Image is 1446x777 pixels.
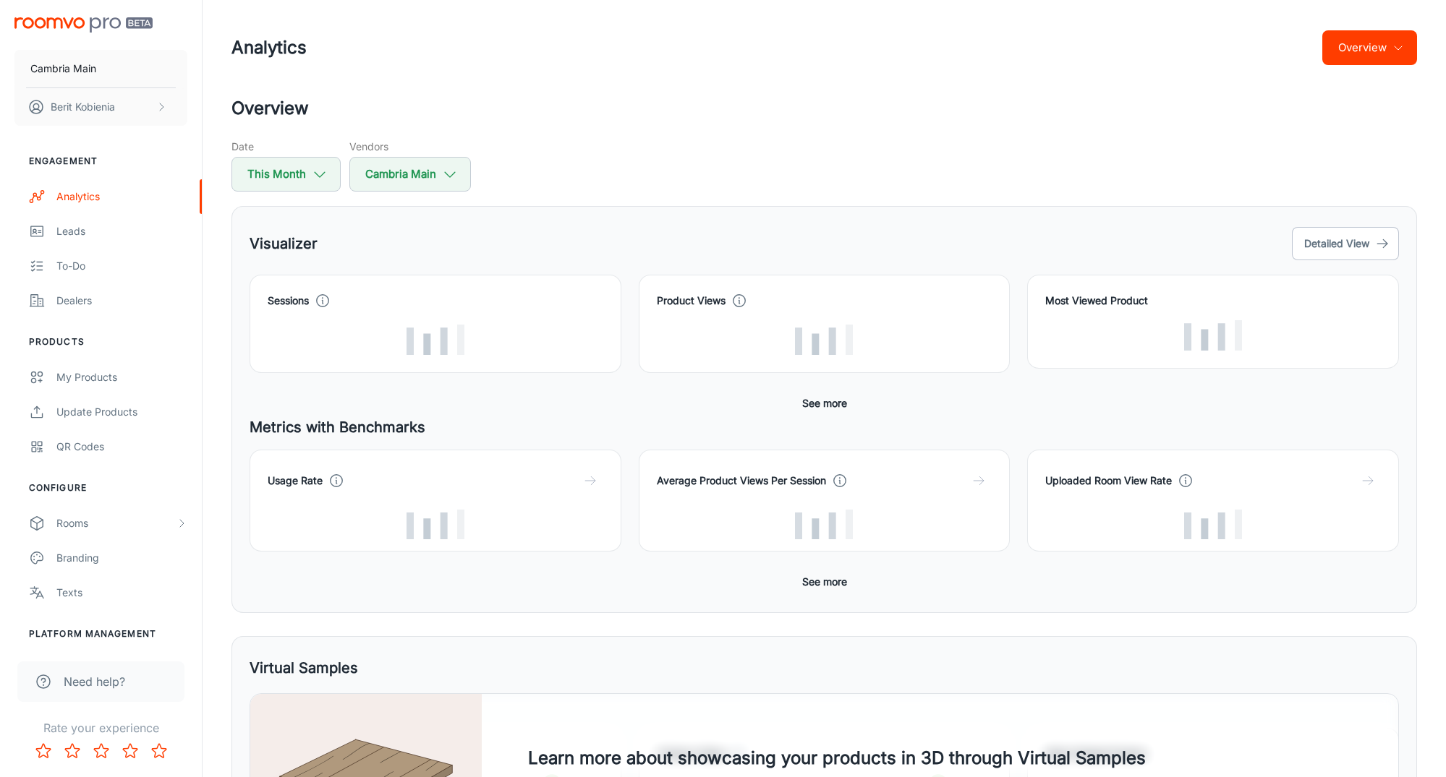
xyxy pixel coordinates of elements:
div: Dealers [56,293,187,309]
div: My Products [56,369,187,385]
div: Leads [56,223,187,239]
button: Overview [1322,30,1417,65]
button: Cambria Main [349,157,471,192]
p: Berit Kobienia [51,99,115,115]
button: Berit Kobienia [14,88,187,126]
div: Update Products [56,404,187,420]
button: Rate 3 star [87,737,116,765]
h4: Most Viewed Product [1045,293,1381,309]
h5: Visualizer [250,233,318,254]
img: Loading [407,510,464,540]
h4: Usage Rate [268,473,323,489]
img: Roomvo PRO Beta [14,17,153,33]
span: Need help? [64,673,125,690]
p: Rate your experience [12,719,190,737]
h5: Metrics with Benchmarks [250,416,1399,438]
button: Cambria Main [14,50,187,87]
h4: Uploaded Room View Rate [1045,473,1172,489]
div: Texts [56,585,187,601]
h4: Product Views [657,293,726,309]
button: See more [796,569,853,595]
h4: Average Product Views Per Session [657,473,826,489]
div: Branding [56,550,187,566]
img: Loading [407,325,464,355]
button: Rate 5 star [145,737,174,765]
img: Loading [1184,320,1242,351]
button: Rate 2 star [58,737,87,765]
img: Loading [795,510,853,540]
h5: Date [231,139,341,154]
img: Loading [795,325,853,355]
button: This Month [231,157,341,192]
h1: Analytics [231,35,307,61]
img: Loading [1184,510,1242,540]
h5: Vendors [349,139,471,154]
h2: Overview [231,95,1417,121]
button: See more [796,390,853,416]
h5: Virtual Samples [250,657,358,679]
div: Rooms [56,515,176,531]
div: To-do [56,258,187,274]
h4: Sessions [268,293,309,309]
div: QR Codes [56,439,187,455]
h4: Learn more about showcasing your products in 3D through Virtual Samples [528,745,1146,771]
div: Analytics [56,189,187,205]
p: Cambria Main [30,61,96,77]
button: Rate 4 star [116,737,145,765]
button: Detailed View [1292,227,1399,260]
button: Rate 1 star [29,737,58,765]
